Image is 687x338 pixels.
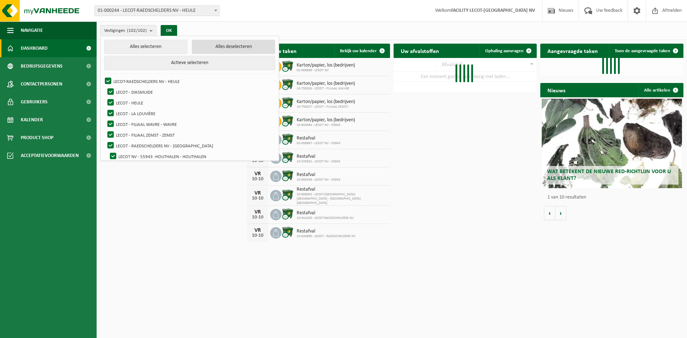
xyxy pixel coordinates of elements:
label: LECOT - LA LOUVIÈRE [106,108,274,119]
span: 10-750027 - LECOT - FILIAAL ZEMST [297,105,355,109]
h2: Uw afvalstoffen [394,44,446,58]
span: Acceptatievoorwaarden [21,147,79,165]
span: Product Shop [21,129,53,147]
a: Wat betekent de nieuwe RED-richtlijn voor u als klant? [542,99,682,188]
count: (102/102) [127,28,147,33]
a: Alle artikelen [638,83,683,97]
button: Volgende [555,206,566,220]
h2: Aangevraagde taken [540,44,605,58]
span: Toon de aangevraagde taken [615,49,670,53]
span: Restafval [297,229,356,234]
button: Vorige [544,206,555,220]
span: 10-914105 - LECOT-RAEDSCHELDERS NV [297,216,354,220]
span: 10-900349 - LECOT NV - 55943 [297,178,340,182]
span: Restafval [297,154,340,160]
span: 10-920990 - LECOT - RAEDSCHELDERS NV [297,234,356,239]
span: Restafval [297,172,340,178]
img: WB-1100-CU [282,115,294,127]
label: LECOT-RAEDSCHELDERS NV - HEULE [103,76,274,87]
span: Karton/papier, los (bedrijven) [297,63,355,68]
button: Alles selecteren [104,40,187,54]
span: Karton/papier, los (bedrijven) [297,117,355,123]
span: 01-000244 - LECOT-RAEDSCHELDERS NV - HEULE [94,5,220,16]
div: VR [250,227,265,233]
span: Contactpersonen [21,75,62,93]
span: 02-008889 - LECOT NV [297,68,355,73]
span: Dashboard [21,39,48,57]
span: Wat betekent de nieuwe RED-richtlijn voor u als klant? [547,169,671,181]
span: 10-908002 - LECOT-[GEOGRAPHIC_DATA] [GEOGRAPHIC_DATA] - [GEOGRAPHIC_DATA] [GEOGRAPHIC_DATA] [297,192,386,205]
img: WB-1100-CU [282,60,294,72]
label: LECOT - DIKSMUIDE [106,87,274,97]
button: Alles deselecteren [192,40,275,54]
button: Actieve selecteren [104,56,275,70]
label: LECOT - FILIAAL WAVRE - WAVRE [106,119,274,129]
img: WB-1100-CU [282,133,294,145]
div: VR [250,209,265,215]
span: 10-535932 - LECOT NV - 55943 [297,160,340,164]
label: LECOT NV - 55943 -HOUTHALEN - HOUTHALEN [108,151,275,162]
p: 1 van 10 resultaten [547,195,680,200]
button: OK [161,25,177,36]
span: Gebruikers [21,93,48,111]
img: WB-1100-CU [282,78,294,90]
span: Bedrijfsgegevens [21,57,63,75]
label: LECOT - HEULE [106,97,274,108]
img: WB-1100-CU [282,189,294,201]
img: WB-1100-CU [282,151,294,163]
img: WB-1100-CU [282,208,294,220]
span: 02-008897 - LECOT NV - 55943 [297,141,340,146]
strong: FACILITY LECOT-[GEOGRAPHIC_DATA] NV [451,8,535,13]
span: Vestigingen [104,25,147,36]
div: 10-10 [250,177,265,182]
img: WB-1100-CU [282,170,294,182]
div: VR [250,190,265,196]
span: Karton/papier, los (bedrijven) [297,81,355,87]
span: 10-750026 - LECOT - FILIAAL WAVRE [297,87,355,91]
div: 10-10 [250,158,265,163]
button: Vestigingen(102/102) [100,25,156,36]
span: Karton/papier, los (bedrijven) [297,99,355,105]
span: Kalender [21,111,43,129]
a: Bekijk uw kalender [334,44,389,58]
div: 10-10 [250,233,265,238]
h2: Nieuws [540,83,572,97]
span: 01-000244 - LECOT-RAEDSCHELDERS NV - HEULE [95,6,219,16]
label: LECOT - RAEDSCHELDERS NV - [GEOGRAPHIC_DATA] [106,140,274,151]
span: Restafval [297,187,386,192]
span: Restafval [297,136,340,141]
a: Toon de aangevraagde taken [609,44,683,58]
div: 10-10 [250,215,265,220]
span: Bekijk uw kalender [340,49,377,53]
div: VR [250,171,265,177]
span: 10-843684 - LECOT NV - 55943 [297,123,355,127]
a: Ophaling aanvragen [479,44,536,58]
img: WB-1100-CU [282,226,294,238]
label: LECOT - FILIAAL ZEMST - ZEMST [106,129,274,140]
span: Navigatie [21,21,43,39]
span: Restafval [297,210,354,216]
span: Ophaling aanvragen [485,49,523,53]
div: 10-10 [250,196,265,201]
img: WB-1100-CU [282,97,294,109]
